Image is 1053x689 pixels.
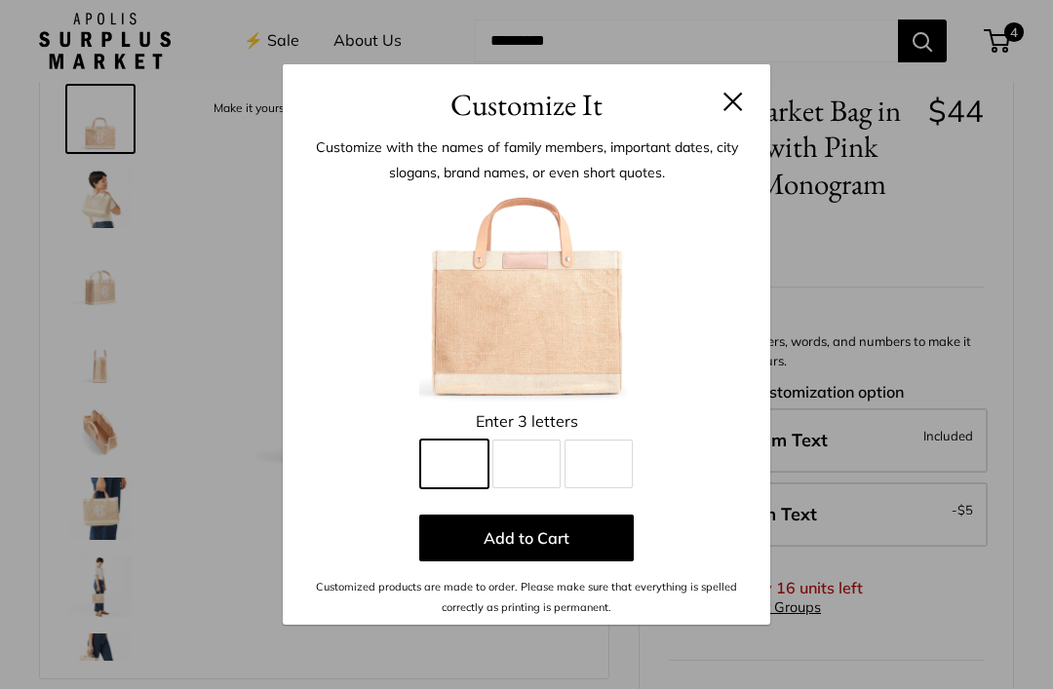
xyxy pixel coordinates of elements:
p: Customized products are made to order. Please make sure that everything is spelled correctly as p... [312,577,741,617]
img: Petite_Pink_Round_Monogram_Customizer.001.jpeg [419,190,634,404]
button: Add to Cart [419,515,634,561]
h3: Customize It [312,82,741,128]
div: Enter 3 letters [312,407,741,437]
p: Customize with the names of family members, important dates, city slogans, brand names, or even s... [312,134,741,185]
